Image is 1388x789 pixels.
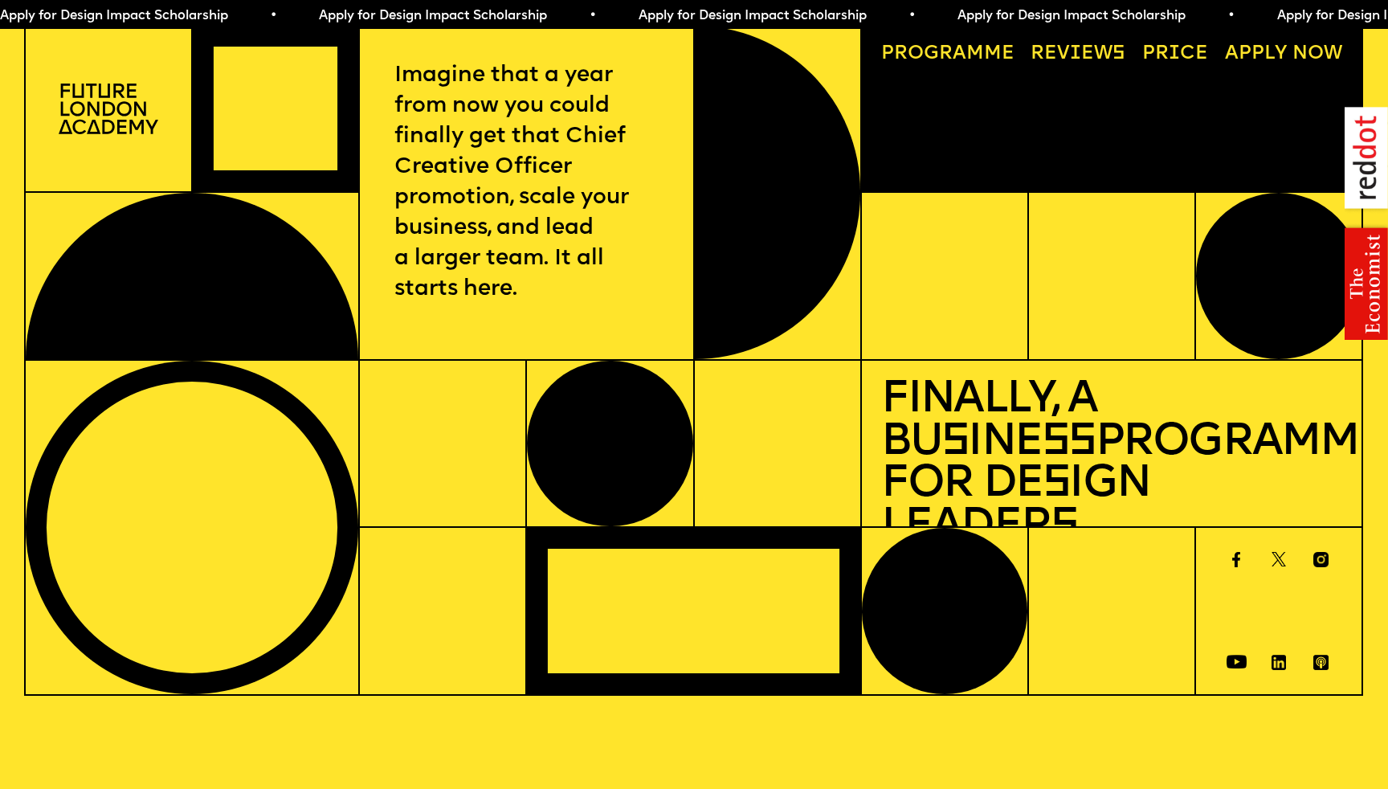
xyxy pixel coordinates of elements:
[1021,35,1135,74] a: Reviews
[1051,505,1077,550] span: s
[881,380,1342,549] h1: Finally, a Bu ine Programme for De ign Leader
[1215,35,1352,74] a: Apply now
[589,10,596,22] span: •
[394,60,658,305] p: Imagine that a year from now you could finally get that Chief Creative Officer promotion, scale y...
[1133,35,1218,74] a: Price
[941,421,968,465] span: s
[872,35,1024,74] a: Programme
[1042,421,1095,465] span: ss
[1227,10,1235,22] span: •
[953,44,966,63] span: a
[270,10,277,22] span: •
[1225,44,1239,63] span: A
[908,10,916,22] span: •
[1043,463,1069,507] span: s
